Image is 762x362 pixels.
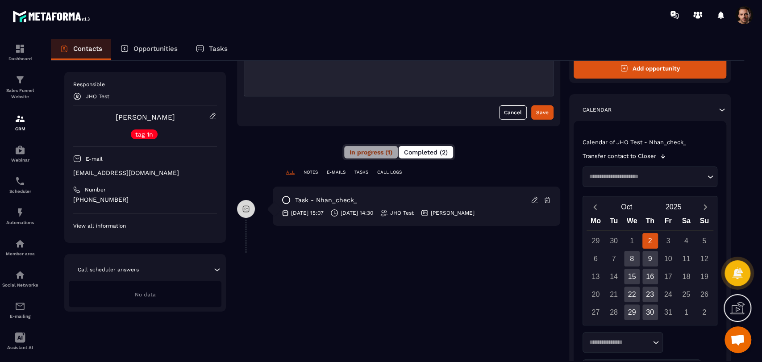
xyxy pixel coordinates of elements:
[73,222,217,229] p: View all information
[583,106,612,113] p: Calendar
[2,107,38,138] a: formationformationCRM
[696,304,712,320] div: 2
[2,251,38,256] p: Member area
[2,189,38,194] p: Scheduler
[725,326,751,353] div: Mở cuộc trò chuyện
[304,169,318,175] p: NOTES
[2,294,38,325] a: emailemailE-mailing
[696,269,712,284] div: 19
[377,169,402,175] p: CALL LOGS
[286,169,295,175] p: ALL
[15,75,25,85] img: formation
[574,58,726,79] button: Add opportunity
[111,39,187,60] a: Opportunities
[660,269,676,284] div: 17
[2,169,38,200] a: schedulerschedulerScheduler
[15,176,25,187] img: scheduler
[586,172,705,181] input: Search for option
[650,199,697,215] button: Open years overlay
[73,45,102,53] p: Contacts
[606,287,621,302] div: 21
[73,196,217,204] p: [PHONE_NUMBER]
[586,338,650,347] input: Search for option
[624,251,640,266] div: 8
[404,149,448,156] span: Completed (2)
[15,301,25,312] img: email
[583,332,663,353] div: Search for option
[697,201,713,213] button: Next month
[642,251,658,266] div: 9
[679,287,694,302] div: 25
[73,81,217,88] p: Responsible
[606,269,621,284] div: 14
[531,105,554,120] button: Save
[603,199,650,215] button: Open months overlay
[133,45,178,53] p: Opportunities
[587,201,603,213] button: Previous month
[624,304,640,320] div: 29
[588,269,604,284] div: 13
[605,215,623,230] div: Tu
[116,113,175,121] a: [PERSON_NAME]
[679,251,694,266] div: 11
[660,251,676,266] div: 10
[15,270,25,280] img: social-network
[587,233,713,320] div: Calendar days
[73,169,217,177] p: [EMAIL_ADDRESS][DOMAIN_NAME]
[588,251,604,266] div: 6
[606,304,621,320] div: 28
[2,345,38,350] p: Assistant AI
[606,233,621,249] div: 30
[350,149,392,156] span: In progress (1)
[15,207,25,218] img: automations
[588,287,604,302] div: 20
[2,158,38,162] p: Webinar
[2,283,38,287] p: Social Networks
[583,153,656,160] p: Transfer contact to Closer
[588,304,604,320] div: 27
[679,233,694,249] div: 4
[624,287,640,302] div: 22
[587,215,713,320] div: Calendar wrapper
[187,39,237,60] a: Tasks
[2,68,38,107] a: formationformationSales Funnel Website
[15,43,25,54] img: formation
[624,269,640,284] div: 15
[2,56,38,61] p: Dashboard
[2,37,38,68] a: formationformationDashboard
[295,196,357,204] p: task - Nhan_check_
[327,169,346,175] p: E-MAILS
[623,215,641,230] div: We
[2,220,38,225] p: Automations
[696,233,712,249] div: 5
[695,215,713,230] div: Su
[85,186,106,193] p: Number
[536,108,549,117] div: Save
[696,251,712,266] div: 12
[12,8,93,25] img: logo
[2,263,38,294] a: social-networksocial-networkSocial Networks
[86,155,103,162] p: E-mail
[583,166,717,187] div: Search for option
[390,209,414,216] p: JHO Test
[431,209,475,216] p: [PERSON_NAME]
[624,233,640,249] div: 1
[86,93,109,100] p: JHO Test
[642,304,658,320] div: 30
[354,169,368,175] p: TASKS
[696,287,712,302] div: 26
[642,287,658,302] div: 23
[2,232,38,263] a: automationsautomationsMember area
[642,269,658,284] div: 16
[606,251,621,266] div: 7
[344,146,398,158] button: In progress (1)
[660,304,676,320] div: 31
[660,233,676,249] div: 3
[15,145,25,155] img: automations
[2,138,38,169] a: automationsautomationsWebinar
[51,39,111,60] a: Contacts
[135,291,156,298] span: No data
[642,233,658,249] div: 2
[135,131,153,137] p: tag 1n
[341,209,373,216] p: [DATE] 14:30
